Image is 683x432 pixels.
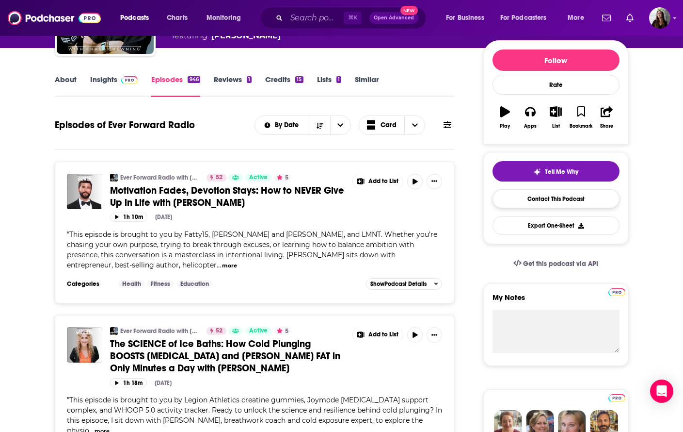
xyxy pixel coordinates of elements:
[206,327,226,335] a: 52
[317,75,341,97] a: Lists1
[500,123,510,129] div: Play
[151,75,200,97] a: Episodes946
[110,378,147,387] button: 1h 18m
[67,230,437,269] span: This episode is brought to you by Fatty15, [PERSON_NAME] and [PERSON_NAME], and LMNT. Whether you...
[494,10,561,26] button: open menu
[594,100,619,135] button: Share
[608,287,625,296] a: Pro website
[120,327,200,335] a: Ever Forward Radio with [PERSON_NAME]
[249,326,268,336] span: Active
[552,123,560,129] div: List
[608,288,625,296] img: Podchaser Pro
[67,327,102,363] a: The SCIENCE of Ice Baths: How Cold Plunging BOOSTS Dopamine and Burns FAT in Only Minutes a Day w...
[222,262,237,270] button: more
[155,214,172,220] div: [DATE]
[8,9,101,27] img: Podchaser - Follow, Share and Rate Podcasts
[381,122,397,129] span: Card
[545,168,578,176] span: Tell Me Why
[570,123,592,129] div: Bookmark
[216,326,222,336] span: 52
[110,338,340,374] span: The SCIENCE of Ice Baths: How Cold Plunging BOOSTS [MEDICAL_DATA] and [PERSON_NAME] FAT in Only M...
[353,174,403,189] button: Show More Button
[492,161,619,182] button: tell me why sparkleTell Me Why
[245,327,271,335] a: Active
[200,10,254,26] button: open menu
[249,173,268,183] span: Active
[286,10,344,26] input: Search podcasts, credits, & more...
[160,10,193,26] a: Charts
[167,11,188,25] span: Charts
[543,100,568,135] button: List
[359,116,426,135] button: Choose View
[214,75,252,97] a: Reviews1
[492,75,619,95] div: Rate
[368,331,398,338] span: Add to List
[427,174,442,189] button: Show More Button
[90,75,138,97] a: InsightsPodchaser Pro
[55,75,77,97] a: About
[110,213,147,222] button: 1h 10m
[506,252,606,276] a: Get this podcast via API
[110,327,118,335] img: Ever Forward Radio with Chase Chewning
[55,119,195,131] h1: Episodes of Ever Forward Radio
[561,10,596,26] button: open menu
[523,260,598,268] span: Get this podcast via API
[121,76,138,84] img: Podchaser Pro
[344,12,362,24] span: ⌘ K
[255,122,310,129] button: open menu
[113,10,161,26] button: open menu
[370,281,427,287] span: Show Podcast Details
[439,10,496,26] button: open menu
[110,338,346,374] a: The SCIENCE of Ice Baths: How Cold Plunging BOOSTS [MEDICAL_DATA] and [PERSON_NAME] FAT in Only M...
[206,174,226,182] a: 52
[492,216,619,235] button: Export One-Sheet
[366,278,443,290] button: ShowPodcast Details
[188,76,200,83] div: 946
[492,189,619,208] a: Contact This Podcast
[110,184,344,209] span: Motivation Fades, Devotion Stays: How to NEVER Give Up in Life with [PERSON_NAME]
[206,11,241,25] span: Monitoring
[649,7,670,29] span: Logged in as bnmartinn
[369,12,418,24] button: Open AdvancedNew
[533,168,541,176] img: tell me why sparkle
[368,178,398,185] span: Add to List
[500,11,547,25] span: For Podcasters
[310,116,330,134] button: Sort Direction
[608,394,625,402] img: Podchaser Pro
[353,327,403,343] button: Show More Button
[216,173,222,183] span: 52
[245,174,271,182] a: Active
[524,123,537,129] div: Apps
[355,75,379,97] a: Similar
[492,100,518,135] button: Play
[492,293,619,310] label: My Notes
[568,11,584,25] span: More
[217,261,221,269] span: ...
[176,280,213,288] a: Education
[118,280,145,288] a: Health
[274,174,291,182] button: 5
[67,174,102,209] img: Motivation Fades, Devotion Stays: How to NEVER Give Up in Life with Alvaro Nuñez
[492,50,619,71] button: Follow
[330,116,350,134] button: open menu
[649,7,670,29] button: Show profile menu
[622,10,637,26] a: Show notifications dropdown
[295,76,303,83] div: 15
[110,174,118,182] img: Ever Forward Radio with Chase Chewning
[374,16,414,20] span: Open Advanced
[247,76,252,83] div: 1
[120,11,149,25] span: Podcasts
[608,393,625,402] a: Pro website
[269,7,436,29] div: Search podcasts, credits, & more...
[120,174,200,182] a: Ever Forward Radio with [PERSON_NAME]
[427,327,442,343] button: Show More Button
[110,184,346,209] a: Motivation Fades, Devotion Stays: How to NEVER Give Up in Life with [PERSON_NAME]
[518,100,543,135] button: Apps
[147,280,174,288] a: Fitness
[67,280,111,288] h3: Categories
